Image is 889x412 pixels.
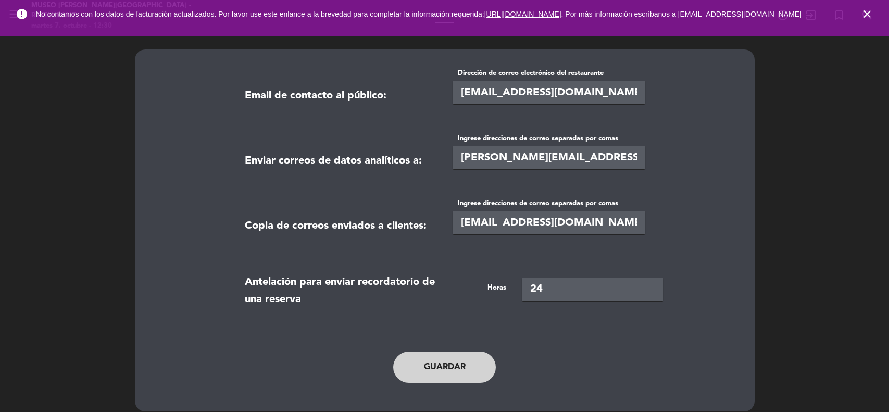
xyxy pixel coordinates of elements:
label: Copia de correos enviados a clientes: [245,213,427,235]
label: Ingrese direcciones de correo separadas por comas [453,133,645,144]
label: Enviar correos de datos analíticos a: [245,147,422,170]
button: Guardar [393,352,496,383]
a: [URL][DOMAIN_NAME] [484,10,561,18]
input: contacto@lacocina.com, juan@lacocina.com [453,211,645,234]
label: Email de contacto al público: [245,82,386,105]
a: . Por más información escríbanos a [EMAIL_ADDRESS][DOMAIN_NAME] [561,10,802,18]
i: close [861,8,873,20]
input: contacto@lacocina.com, juan@lacocina.com [453,146,645,169]
label: Antelación para enviar recordatorio de una reserva [245,269,437,308]
span: No contamos con los datos de facturación actualizados. Por favor use este enlance a la brevedad p... [36,10,802,18]
label: Dirección de correo electrónico del restaurante [453,68,645,79]
label: Ingrese direcciones de correo separadas por comas [453,198,645,209]
input: contacto@lacocina.com [453,81,645,104]
div: Horas [445,263,514,313]
i: error [16,8,28,20]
